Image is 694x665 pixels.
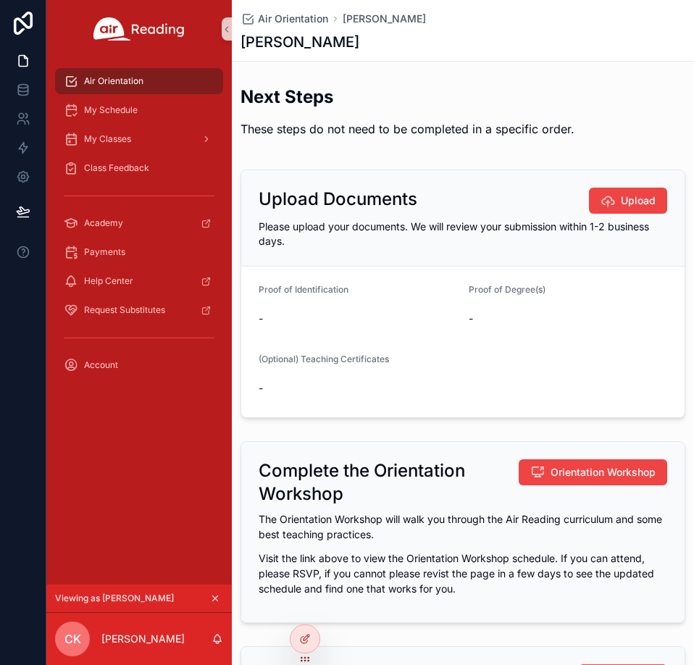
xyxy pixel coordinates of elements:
a: [PERSON_NAME] [343,12,426,26]
a: Class Feedback [55,155,223,181]
p: The Orientation Workshop will walk you through the Air Reading curriculum and some best teaching ... [259,511,667,542]
a: Air Orientation [55,68,223,94]
a: Academy [55,210,223,236]
span: Academy [84,217,123,229]
span: Proof of Degree(s) [469,284,545,295]
h2: Complete the Orientation Workshop [259,459,519,506]
span: Upload [621,193,656,208]
span: - [259,311,457,326]
p: Visit the link above to view the Orientation Workshop schedule. If you can attend, please RSVP, i... [259,551,667,596]
a: My Classes [55,126,223,152]
span: Payments [84,246,125,258]
button: Upload [589,188,667,214]
a: My Schedule [55,97,223,123]
span: Viewing as [PERSON_NAME] [55,593,174,604]
a: Payments [55,239,223,265]
a: Help Center [55,268,223,294]
span: Please upload your documents. We will review your submission within 1-2 business days. [259,220,649,247]
p: [PERSON_NAME] [101,632,185,646]
span: Help Center [84,275,133,287]
a: Air Orientation [241,12,328,26]
h1: [PERSON_NAME] [241,32,359,52]
img: App logo [93,17,185,41]
span: Class Feedback [84,162,149,174]
h2: Next Steps [241,85,574,109]
a: Request Substitutes [55,297,223,323]
button: Orientation Workshop [519,459,667,485]
h2: Upload Documents [259,188,417,211]
span: Account [84,359,118,371]
span: Air Orientation [258,12,328,26]
span: (Optional) Teaching Certificates [259,354,389,364]
span: Request Substitutes [84,304,165,316]
span: My Schedule [84,104,138,116]
span: My Classes [84,133,131,145]
span: CK [64,630,81,648]
span: Air Orientation [84,75,143,87]
span: Proof of Identification [259,284,348,295]
div: scrollable content [46,58,232,397]
span: - [259,381,457,396]
span: - [469,311,667,326]
p: These steps do not need to be completed in a specific order. [241,120,574,138]
span: Orientation Workshop [551,465,656,480]
a: Account [55,352,223,378]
